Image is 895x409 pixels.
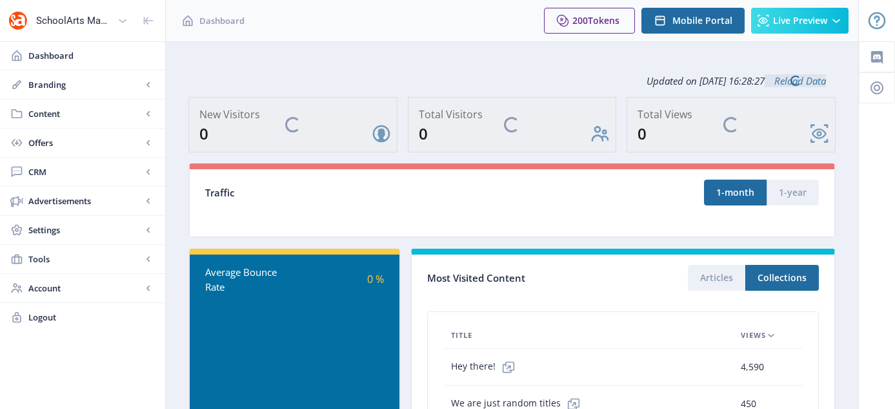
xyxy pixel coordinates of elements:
[767,180,819,205] button: 1-year
[688,265,745,291] button: Articles
[8,10,28,31] img: properties.app_icon.png
[367,272,384,286] span: 0 %
[28,78,142,91] span: Branding
[765,74,826,87] a: Reload Data
[28,49,155,62] span: Dashboard
[427,268,623,288] div: Most Visited Content
[205,185,512,200] div: Traffic
[745,265,819,291] button: Collections
[451,354,521,380] span: Hey there!
[751,8,849,34] button: Live Preview
[672,16,732,26] span: Mobile Portal
[36,6,112,35] div: SchoolArts Magazine
[741,359,764,375] span: 4,590
[704,180,767,205] button: 1-month
[28,136,142,149] span: Offers
[28,107,142,120] span: Content
[28,282,142,295] span: Account
[773,16,827,26] span: Live Preview
[205,265,295,294] div: Average Bounce Rate
[188,65,836,97] div: Updated on [DATE] 16:28:27
[199,14,245,27] span: Dashboard
[28,194,142,207] span: Advertisements
[28,224,142,236] span: Settings
[641,8,745,34] button: Mobile Portal
[28,165,142,178] span: CRM
[588,14,619,26] span: Tokens
[544,8,635,34] button: 200Tokens
[28,311,155,324] span: Logout
[28,253,142,266] span: Tools
[451,328,472,343] span: Title
[741,328,766,343] span: Views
